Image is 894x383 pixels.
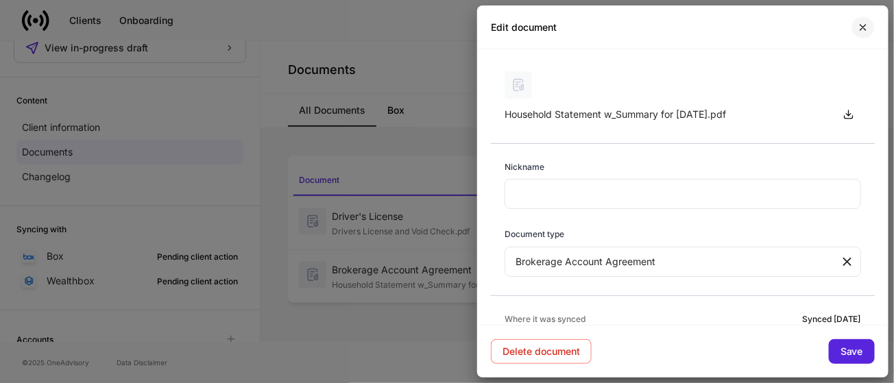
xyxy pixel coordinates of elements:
[505,227,564,240] h6: Document type
[505,71,532,99] img: svg%3e
[505,108,825,121] div: Household Statement w_Summary for [DATE].pdf
[802,312,861,325] h6: Synced [DATE]
[503,347,580,356] div: Delete document
[491,339,592,364] button: Delete document
[829,339,875,364] button: Save
[505,160,544,173] h6: Nickname
[505,247,839,277] div: Brokerage Account Agreement
[505,312,585,325] h6: Where it was synced
[491,21,557,34] h2: Edit document
[841,347,863,356] div: Save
